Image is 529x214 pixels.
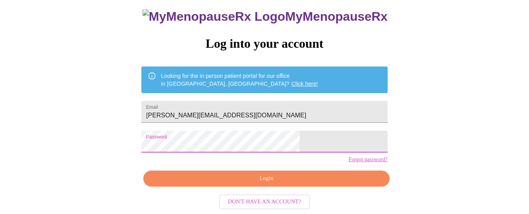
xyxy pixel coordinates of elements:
h3: Log into your account [141,36,387,51]
a: Don't have an account? [217,198,312,205]
button: Don't have an account? [219,194,310,210]
img: MyMenopauseRx Logo [143,9,285,24]
div: Looking for the in person patient portal for our office in [GEOGRAPHIC_DATA], [GEOGRAPHIC_DATA]? [161,69,318,91]
span: Don't have an account? [228,197,301,207]
a: Forgot password? [348,156,388,163]
a: Click here! [291,81,318,87]
button: Login [143,171,389,187]
h3: MyMenopauseRx [143,9,388,24]
span: Login [152,174,380,183]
